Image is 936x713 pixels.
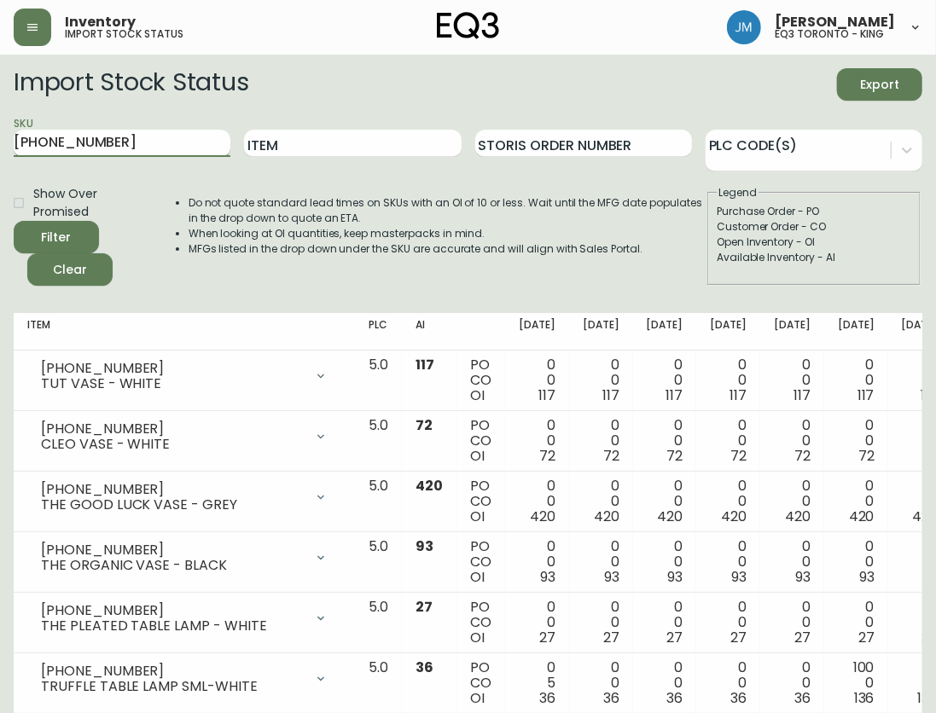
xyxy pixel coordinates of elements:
[774,600,811,646] div: 0 0
[824,313,888,351] th: [DATE]
[519,418,555,464] div: 0 0
[402,313,456,351] th: AI
[41,259,99,281] span: Clear
[710,660,747,706] div: 0 0
[760,313,824,351] th: [DATE]
[530,507,555,526] span: 420
[540,567,555,587] span: 93
[27,357,341,395] div: [PHONE_NUMBER]TUT VASE - WHITE
[519,539,555,585] div: 0 0
[710,600,747,646] div: 0 0
[647,600,683,646] div: 0 0
[838,539,875,585] div: 0 0
[667,628,683,647] span: 27
[416,536,433,556] span: 93
[27,539,341,577] div: [PHONE_NUMBER]THE ORGANIC VASE - BLACK
[730,446,747,466] span: 72
[65,15,136,29] span: Inventory
[416,597,433,617] span: 27
[774,478,811,525] div: 0 0
[27,478,341,516] div: [PHONE_NUMBER]THE GOOD LUCK VASE - GREY
[717,219,911,235] div: Customer Order - CO
[858,446,875,466] span: 72
[27,660,341,698] div: [PHONE_NUMBER]TRUFFLE TABLE LAMP SML-WHITE
[539,446,555,466] span: 72
[710,418,747,464] div: 0 0
[838,418,875,464] div: 0 0
[41,558,304,573] div: THE ORGANIC VASE - BLACK
[721,507,747,526] span: 420
[668,567,683,587] span: 93
[838,357,875,403] div: 0 0
[539,688,555,708] span: 36
[647,478,683,525] div: 0 0
[775,29,884,39] h5: eq3 toronto - king
[647,660,683,706] div: 0 0
[647,418,683,464] div: 0 0
[189,241,706,257] li: MFGs listed in the drop down under the SKU are accurate and will align with Sales Portal.
[583,478,619,525] div: 0 0
[355,313,402,351] th: PLC
[470,660,491,706] div: PO CO
[470,628,485,647] span: OI
[838,478,875,525] div: 0 0
[602,385,619,405] span: 117
[470,418,491,464] div: PO CO
[470,357,491,403] div: PO CO
[470,600,491,646] div: PO CO
[774,418,811,464] div: 0 0
[854,688,875,708] span: 136
[603,628,619,647] span: 27
[838,660,875,706] div: 100 0
[794,688,811,708] span: 36
[785,507,811,526] span: 420
[710,539,747,585] div: 0 0
[355,472,402,532] td: 5.0
[696,313,760,351] th: [DATE]
[795,567,811,587] span: 93
[355,411,402,472] td: 5.0
[859,567,875,587] span: 93
[14,68,248,101] h2: Import Stock Status
[470,507,485,526] span: OI
[27,418,341,455] div: [PHONE_NUMBER]CLEO VASE - WHITE
[603,688,619,708] span: 36
[730,688,747,708] span: 36
[41,361,304,376] div: [PHONE_NUMBER]
[851,74,909,96] span: Export
[470,446,485,466] span: OI
[27,253,113,286] button: Clear
[858,385,875,405] span: 117
[710,357,747,403] div: 0 0
[519,660,555,706] div: 0 5
[14,221,99,253] button: Filter
[666,385,683,405] span: 117
[355,532,402,593] td: 5.0
[858,628,875,647] span: 27
[41,482,304,497] div: [PHONE_NUMBER]
[189,195,706,226] li: Do not quote standard lead times on SKUs with an OI of 10 or less. Wait until the MFG date popula...
[774,660,811,706] div: 0 0
[470,688,485,708] span: OI
[594,507,619,526] span: 420
[41,664,304,679] div: [PHONE_NUMBER]
[774,357,811,403] div: 0 0
[775,15,895,29] span: [PERSON_NAME]
[774,539,811,585] div: 0 0
[667,446,683,466] span: 72
[41,603,304,618] div: [PHONE_NUMBER]
[41,618,304,634] div: THE PLEATED TABLE LAMP - WHITE
[416,355,434,374] span: 117
[416,658,433,677] span: 36
[41,679,304,694] div: TRUFFLE TABLE LAMP SML-WHITE
[717,204,911,219] div: Purchase Order - PO
[519,357,555,403] div: 0 0
[416,415,433,435] span: 72
[794,385,811,405] span: 117
[838,600,875,646] div: 0 0
[470,385,485,405] span: OI
[27,600,341,637] div: [PHONE_NUMBER]THE PLEATED TABLE LAMP - WHITE
[730,628,747,647] span: 27
[437,12,500,39] img: logo
[538,385,555,405] span: 117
